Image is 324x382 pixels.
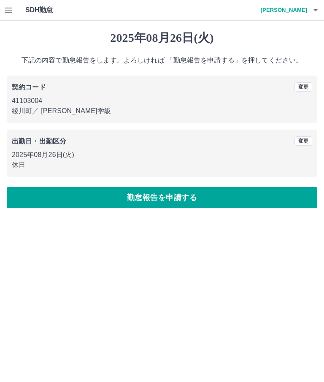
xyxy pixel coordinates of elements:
b: 契約コード [12,84,46,91]
p: 下記の内容で勤怠報告をします。よろしければ 「勤怠報告を申請する」を押してください。 [7,55,317,65]
h1: 2025年08月26日(火) [7,31,317,45]
b: 出勤日・出勤区分 [12,138,66,145]
button: 変更 [294,136,312,146]
p: 2025年08月26日(火) [12,150,312,160]
p: 41103004 [12,96,312,106]
p: 休日 [12,160,312,170]
button: 勤怠報告を申請する [7,187,317,208]
p: 綾川町 ／ [PERSON_NAME]学級 [12,106,312,116]
button: 変更 [294,82,312,92]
